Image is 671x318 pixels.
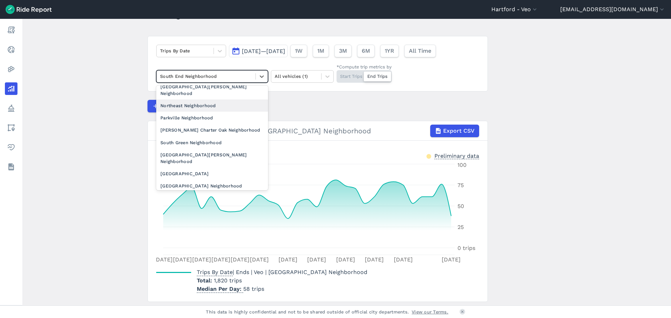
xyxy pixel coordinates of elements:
div: South Green Neighborhood [156,136,268,149]
span: Median Per Day [197,283,243,293]
img: Ride Report [6,5,52,14]
div: [GEOGRAPHIC_DATA][PERSON_NAME] Neighborhood [156,149,268,168]
tspan: [DATE] [250,256,269,263]
div: [GEOGRAPHIC_DATA][PERSON_NAME] Neighborhood [156,81,268,99]
span: 1,820 trips [214,277,242,284]
tspan: 100 [457,162,467,168]
span: 3M [339,47,347,55]
tspan: [DATE] [336,256,355,263]
tspan: 0 trips [457,245,475,251]
span: 1W [295,47,303,55]
a: Policy [5,102,17,114]
div: Northeast Neighborhood [156,99,268,112]
button: All Time [404,45,436,57]
button: Hartford - Veo [491,5,538,14]
div: Parkville Neighborhood [156,112,268,124]
a: Heatmaps [5,63,17,75]
tspan: 75 [457,182,464,188]
p: 58 trips [197,285,367,293]
tspan: [DATE] [173,256,192,263]
tspan: [DATE] [442,256,461,263]
button: 1W [290,45,307,57]
tspan: [DATE] [365,256,384,263]
a: Analyze [5,82,17,95]
a: View our Terms. [412,309,448,315]
tspan: [DATE] [307,256,326,263]
div: Trips By Date | Ends | Veo | [GEOGRAPHIC_DATA] Neighborhood [156,125,479,137]
tspan: [DATE] [211,256,230,263]
button: [DATE]—[DATE] [229,45,288,57]
button: Export CSV [430,125,479,137]
div: [PERSON_NAME] Charter Oak Neighborhood [156,124,268,136]
div: *Compute trip metrics by [337,64,392,70]
button: 6M [357,45,375,57]
tspan: [DATE] [394,256,413,263]
button: 1M [313,45,329,57]
tspan: [DATE] [279,256,297,263]
tspan: 50 [457,203,464,209]
button: [EMAIL_ADDRESS][DOMAIN_NAME] [560,5,665,14]
a: Areas [5,121,17,134]
span: 1M [317,47,324,55]
a: Health [5,141,17,154]
button: 1YR [380,45,399,57]
tspan: [DATE] [192,256,211,263]
tspan: 25 [457,224,464,230]
span: All Time [409,47,431,55]
a: Realtime [5,43,17,56]
span: Trips By Date [197,267,233,276]
div: [GEOGRAPHIC_DATA] Neighborhood [156,180,268,192]
span: 6M [362,47,370,55]
div: Preliminary data [434,152,479,159]
span: Total [197,277,214,284]
span: [DATE]—[DATE] [242,48,285,54]
button: Compare Metrics [147,100,212,112]
button: 3M [334,45,352,57]
tspan: [DATE] [231,256,250,263]
span: 1YR [385,47,394,55]
a: Datasets [5,161,17,173]
span: | Ends | Veo | [GEOGRAPHIC_DATA] Neighborhood [197,269,367,275]
tspan: [DATE] [154,256,173,263]
a: Report [5,24,17,36]
div: [GEOGRAPHIC_DATA] [156,168,268,180]
span: Export CSV [443,127,475,135]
